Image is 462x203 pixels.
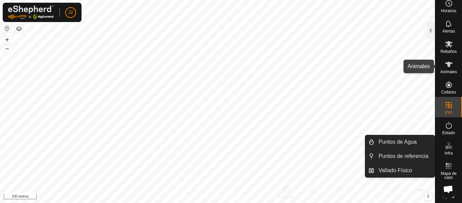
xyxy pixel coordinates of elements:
font: Puntos de referencia [378,153,429,159]
li: Vallado Físico [365,164,435,177]
font: Puntos de Agua [378,139,417,145]
font: J2 [68,9,73,15]
font: Horarios [441,8,456,13]
a: Puntos de referencia [374,149,435,163]
a: Vallado Físico [374,164,435,177]
font: Política de Privacidad [183,195,222,200]
img: Logotipo de Gallagher [8,5,54,19]
font: i [428,193,429,199]
a: Política de Privacidad [183,194,222,200]
button: + [3,36,11,44]
font: Infra [444,151,453,156]
a: Contáctanos [230,194,252,200]
a: Puntos de Agua [374,135,435,149]
font: Vallado Físico [378,167,412,173]
font: + [5,36,9,43]
font: Rebaños [440,49,457,54]
a: Obre el xat [439,180,457,198]
font: – [5,45,9,52]
font: Alertas [442,29,455,34]
font: Contáctanos [230,195,252,200]
li: Puntos de Agua [365,135,435,149]
button: – [3,44,11,53]
font: Mapa de calor [441,171,457,180]
a: Ayuda [435,182,462,201]
font: Estado [442,130,455,135]
font: Collares [441,90,456,95]
font: Animales [440,69,457,74]
button: i [424,192,432,200]
font: VVs [445,110,452,115]
li: Puntos de referencia [365,149,435,163]
button: Restablecer mapa [3,24,11,33]
button: Capas del Mapa [15,25,23,33]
